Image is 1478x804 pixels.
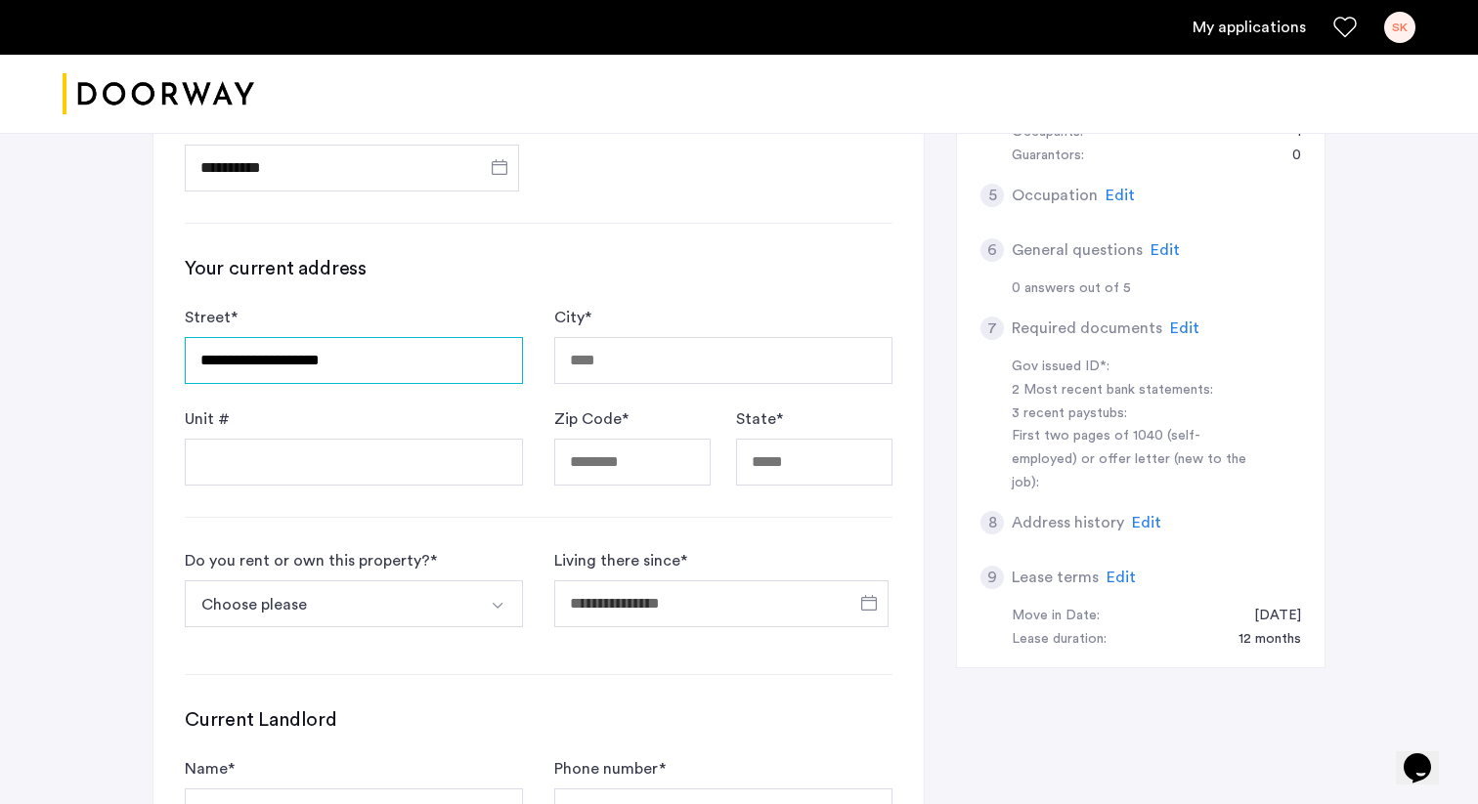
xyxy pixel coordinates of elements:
div: 6 [980,238,1004,262]
div: 0 answers out of 5 [1012,277,1301,301]
label: Street * [185,306,238,329]
label: Unit # [185,407,230,431]
img: logo [63,58,254,131]
span: Edit [1151,242,1180,258]
h5: General questions [1012,238,1143,262]
h5: Lease terms [1012,566,1099,589]
label: City * [554,306,591,329]
a: My application [1193,16,1306,39]
button: Open calendar [857,591,881,614]
h3: Current Landlord [185,706,892,734]
h3: Your current address [185,255,892,282]
div: 2 Most recent bank statements: [1012,379,1258,402]
label: Zip Code * [554,407,629,431]
label: State * [736,407,783,431]
span: Edit [1106,188,1135,203]
a: Favorites [1333,16,1357,39]
div: Lease duration: [1012,628,1107,652]
div: First two pages of 1040 (self-employed) or offer letter (new to the job): [1012,425,1258,495]
button: Select option [185,580,477,627]
a: Cazamio logo [63,58,254,131]
label: Phone number * [554,757,666,781]
button: Select option [476,580,523,627]
h5: Address history [1012,511,1124,534]
div: 7 [980,317,1004,340]
div: 0 [1273,145,1301,168]
div: SK [1384,12,1415,43]
span: Edit [1170,320,1199,336]
label: Name * [185,757,235,781]
h5: Occupation [1012,184,1098,207]
div: 8 [980,511,1004,534]
span: Edit [1107,570,1136,585]
span: Edit [1132,515,1161,530]
div: 5 [980,184,1004,207]
iframe: chat widget [1396,726,1458,784]
div: Gov issued ID*: [1012,356,1258,379]
div: Guarantors: [1012,145,1084,168]
img: arrow [490,598,505,614]
div: 3 recent paystubs: [1012,402,1258,426]
div: 12 months [1219,628,1301,652]
div: Do you rent or own this property? * [185,549,437,572]
h5: Required documents [1012,317,1162,340]
div: 10/15/2025 [1235,605,1301,628]
div: 9 [980,566,1004,589]
div: Move in Date: [1012,605,1100,628]
label: Living there since * [554,549,687,572]
button: Open calendar [488,155,511,179]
